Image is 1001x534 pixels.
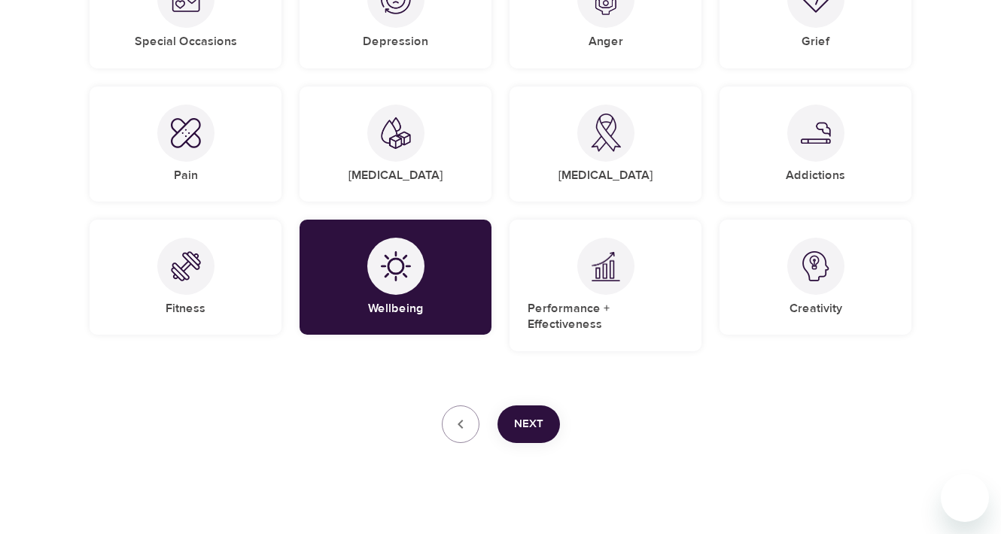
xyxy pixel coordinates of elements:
img: Diabetes [381,117,411,149]
div: FitnessFitness [90,220,281,335]
h5: Depression [363,34,428,50]
div: Diabetes[MEDICAL_DATA] [300,86,491,202]
h5: Creativity [790,301,842,317]
img: Wellbeing [381,251,411,281]
img: Performance + Effectiveness [591,251,621,282]
div: PainPain [90,86,281,202]
img: Creativity [801,251,831,281]
h5: Grief [802,34,829,50]
h5: Fitness [166,301,205,317]
h5: Anger [589,34,623,50]
h5: Wellbeing [368,301,424,317]
h5: Addictions [786,168,845,184]
span: Next [514,414,543,434]
h5: Special Occasions [135,34,237,50]
h5: Pain [174,168,198,184]
button: Next [497,405,560,443]
div: AddictionsAddictions [720,86,911,202]
img: Pain [171,118,201,148]
div: Cancer[MEDICAL_DATA] [510,86,701,202]
div: CreativityCreativity [720,220,911,335]
iframe: Button to launch messaging window [941,474,989,522]
img: Fitness [171,251,201,281]
img: Cancer [591,114,621,152]
div: Performance + EffectivenessPerformance + Effectiveness [510,220,701,351]
img: Addictions [801,122,831,144]
h5: [MEDICAL_DATA] [348,168,443,184]
h5: [MEDICAL_DATA] [558,168,653,184]
div: WellbeingWellbeing [300,220,491,335]
h5: Performance + Effectiveness [528,301,683,333]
